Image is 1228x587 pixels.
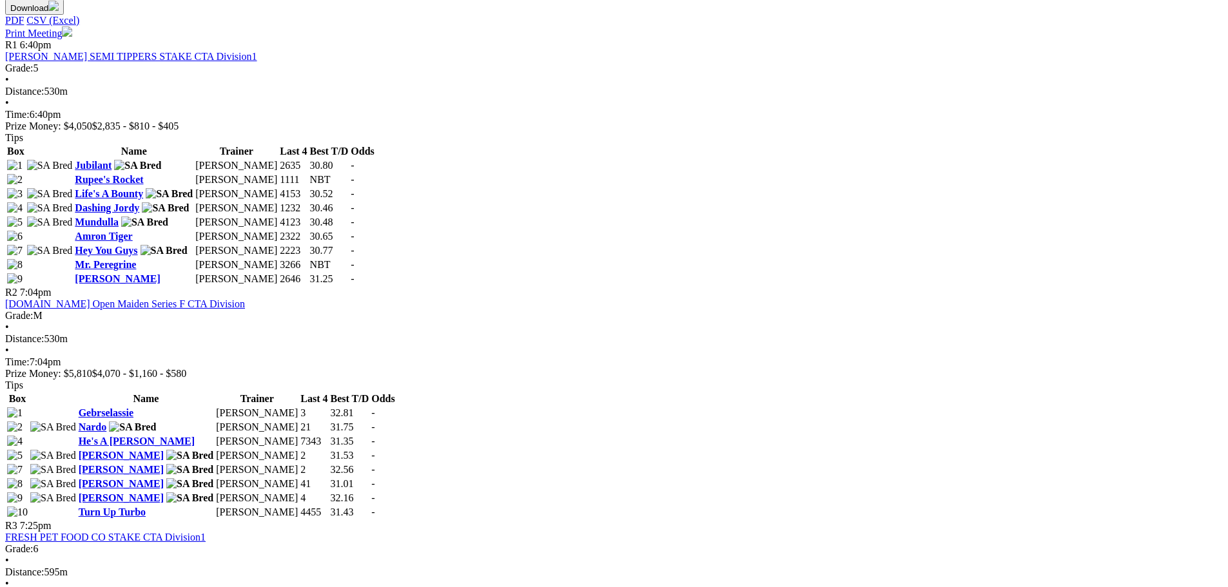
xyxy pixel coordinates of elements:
img: 9 [7,273,23,285]
img: 5 [7,450,23,461]
a: Hey You Guys [75,245,137,256]
img: SA Bred [166,450,213,461]
img: SA Bred [121,217,168,228]
td: 31.75 [330,421,370,434]
span: - [351,259,354,270]
td: [PERSON_NAME] [215,435,298,448]
img: SA Bred [30,421,76,433]
td: [PERSON_NAME] [215,463,298,476]
div: 595m [5,566,1223,578]
td: [PERSON_NAME] [215,421,298,434]
a: [PERSON_NAME] [79,492,164,503]
td: 32.16 [330,492,370,505]
th: Odds [350,145,375,158]
td: 30.65 [309,230,349,243]
td: [PERSON_NAME] [195,159,278,172]
span: - [371,421,375,432]
div: 5 [5,63,1223,74]
a: Nardo [79,421,107,432]
span: Distance: [5,333,44,344]
th: Trainer [215,392,298,405]
a: He's A [PERSON_NAME] [79,436,195,447]
a: Life's A Bounty [75,188,143,199]
span: - [351,202,354,213]
td: [PERSON_NAME] [195,202,278,215]
img: 6 [7,231,23,242]
td: NBT [309,173,349,186]
td: 4455 [300,506,328,519]
img: 1 [7,407,23,419]
span: Box [7,146,24,157]
span: • [5,74,9,85]
img: SA Bred [27,217,73,228]
img: SA Bred [166,492,213,504]
a: [DOMAIN_NAME] Open Maiden Series F CTA Division [5,298,245,309]
th: Odds [371,392,395,405]
th: Best T/D [309,145,349,158]
td: [PERSON_NAME] [215,492,298,505]
a: FRESH PET FOOD CO STAKE CTA Division1 [5,532,206,543]
img: 4 [7,436,23,447]
td: [PERSON_NAME] [195,173,278,186]
a: Rupee's Rocket [75,174,143,185]
td: 30.48 [309,216,349,229]
img: SA Bred [27,188,73,200]
img: printer.svg [62,26,72,37]
td: [PERSON_NAME] [195,230,278,243]
span: - [371,450,375,461]
span: Time: [5,356,30,367]
td: [PERSON_NAME] [215,449,298,462]
a: Amron Tiger [75,231,132,242]
img: 5 [7,217,23,228]
span: - [351,217,354,227]
img: 2 [7,174,23,186]
span: - [371,492,375,503]
td: 30.46 [309,202,349,215]
a: [PERSON_NAME] [75,273,160,284]
td: 31.25 [309,273,349,285]
th: Name [74,145,193,158]
td: [PERSON_NAME] [195,258,278,271]
div: 530m [5,333,1223,345]
span: Tips [5,132,23,143]
span: $2,835 - $810 - $405 [92,120,179,131]
td: [PERSON_NAME] [215,477,298,490]
a: Print Meeting [5,28,72,39]
span: Distance: [5,86,44,97]
span: Grade: [5,543,34,554]
td: 30.52 [309,188,349,200]
img: 2 [7,421,23,433]
img: SA Bred [27,160,73,171]
img: 10 [7,506,28,518]
td: 7343 [300,435,328,448]
th: Best T/D [330,392,370,405]
span: R1 [5,39,17,50]
td: 1111 [279,173,307,186]
img: SA Bred [30,478,76,490]
div: Prize Money: $4,050 [5,120,1223,132]
span: - [351,160,354,171]
td: [PERSON_NAME] [195,273,278,285]
span: - [371,436,375,447]
td: 2635 [279,159,307,172]
a: Mundulla [75,217,119,227]
span: Time: [5,109,30,120]
span: R2 [5,287,17,298]
td: NBT [309,258,349,271]
a: Mr. Peregrine [75,259,136,270]
a: [PERSON_NAME] [79,450,164,461]
span: • [5,97,9,108]
td: 31.43 [330,506,370,519]
td: [PERSON_NAME] [195,244,278,257]
img: 9 [7,492,23,504]
td: 31.53 [330,449,370,462]
span: R3 [5,520,17,531]
div: Prize Money: $5,810 [5,368,1223,380]
th: Name [78,392,215,405]
td: 3266 [279,258,307,271]
img: SA Bred [109,421,156,433]
td: 4123 [279,216,307,229]
span: Tips [5,380,23,390]
div: 530m [5,86,1223,97]
td: 32.81 [330,407,370,419]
